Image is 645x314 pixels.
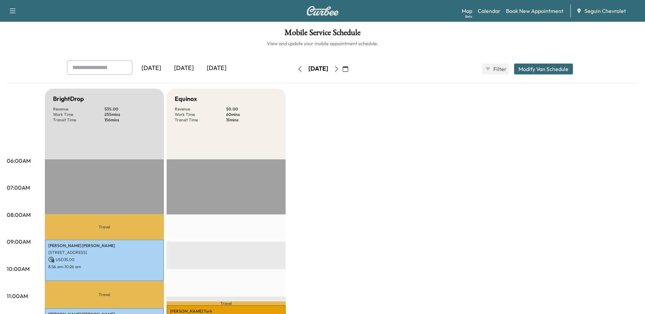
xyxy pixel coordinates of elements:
[104,106,156,112] p: $ 35.00
[7,292,28,300] p: 11:00AM
[482,64,509,74] button: Filter
[308,65,328,73] div: [DATE]
[7,211,31,219] p: 08:00AM
[104,117,156,123] p: 156 mins
[170,309,282,314] p: [PERSON_NAME] Tork
[48,243,160,248] p: [PERSON_NAME] [PERSON_NAME]
[7,238,31,246] p: 09:00AM
[45,214,164,240] p: Travel
[7,265,30,273] p: 10:00AM
[53,106,104,112] p: Revenue
[478,7,500,15] a: Calendar
[7,184,30,192] p: 07:00AM
[493,65,506,73] span: Filter
[104,112,156,117] p: 255 mins
[584,7,626,15] span: Seguin Chevrolet
[135,60,168,76] div: [DATE]
[168,60,200,76] div: [DATE]
[465,14,472,19] div: Beta
[7,29,638,40] h1: Mobile Service Schedule
[175,117,226,123] p: Transit Time
[506,7,563,15] a: Book New Appointment
[306,6,339,16] img: Curbee Logo
[462,7,472,15] a: MapBeta
[167,301,286,305] p: Travel
[48,264,160,269] p: 8:56 am - 10:26 am
[48,250,160,255] p: [STREET_ADDRESS]
[514,64,573,74] button: Modify Van Schedule
[226,117,277,123] p: 15 mins
[175,112,226,117] p: Work Time
[7,40,638,47] h6: View and update your mobile appointment schedule.
[45,281,164,309] p: Travel
[48,257,160,263] p: USD 35.00
[175,94,197,104] h5: Equinox
[53,94,84,104] h5: BrightDrop
[53,117,104,123] p: Transit Time
[7,157,31,165] p: 06:00AM
[226,106,277,112] p: $ 0.00
[175,106,226,112] p: Revenue
[200,60,233,76] div: [DATE]
[53,112,104,117] p: Work Time
[226,112,277,117] p: 60 mins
